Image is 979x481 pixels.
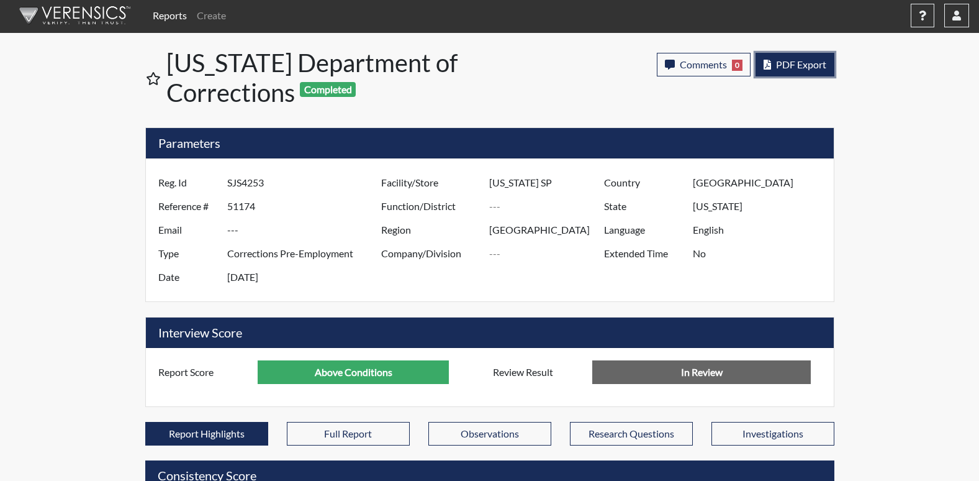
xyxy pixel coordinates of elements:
h1: [US_STATE] Department of Corrections [166,48,491,108]
input: --- [227,218,384,242]
label: Facility/Store [372,171,490,195]
input: --- [693,218,830,242]
label: Email [149,218,227,242]
input: --- [227,265,384,289]
label: Reg. Id [149,171,227,195]
a: Reports [148,3,192,28]
input: --- [489,242,607,265]
button: Comments0 [657,53,751,76]
input: --- [693,171,830,195]
input: --- [227,242,384,265]
a: Create [192,3,231,28]
label: Reference # [149,195,227,218]
h5: Interview Score [146,318,834,348]
label: Company/Division [372,242,490,265]
input: --- [693,195,830,218]
input: No Decision [592,360,811,384]
input: --- [489,218,607,242]
button: Full Report [287,422,410,446]
input: --- [489,195,607,218]
input: --- [693,242,830,265]
label: Review Result [484,360,593,384]
button: Research Questions [570,422,693,446]
button: Investigations [711,422,834,446]
button: PDF Export [756,53,834,76]
input: --- [227,195,384,218]
button: Report Highlights [145,422,268,446]
label: Report Score [149,360,258,384]
label: Function/District [372,195,490,218]
label: Extended Time [595,242,693,265]
h5: Parameters [146,128,834,158]
span: 0 [732,60,742,71]
label: Country [595,171,693,195]
input: --- [227,171,384,195]
span: Comments [680,58,727,70]
label: State [595,195,693,218]
input: --- [258,360,449,384]
label: Type [149,242,227,265]
label: Region [372,218,490,242]
span: Completed [300,82,356,97]
button: Observations [428,422,551,446]
label: Date [149,265,227,289]
input: --- [489,171,607,195]
label: Language [595,218,693,242]
span: PDF Export [776,58,826,70]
